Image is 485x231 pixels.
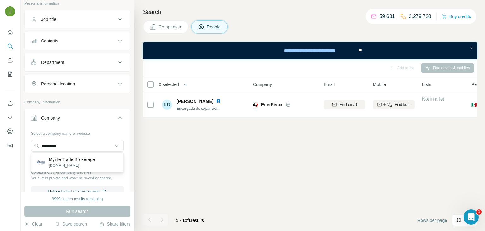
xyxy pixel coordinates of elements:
[5,54,15,66] button: Enrich CSV
[52,196,103,202] div: 9999 search results remaining
[25,12,130,27] button: Job title
[41,59,64,66] div: Department
[25,110,130,128] button: Company
[25,76,130,91] button: Personal location
[31,175,124,181] p: Your list is private and won't be saved or shared.
[159,24,182,30] span: Companies
[49,156,95,163] p: Myrtle Trade Brokerage
[176,218,185,223] span: 1 - 1
[476,209,482,215] span: 1
[471,102,477,108] span: 🇲🇽
[464,209,479,225] iframe: Intercom live chat
[143,8,477,16] h4: Search
[395,102,410,108] span: Find both
[422,81,431,88] span: Lists
[409,13,431,20] p: 2,279,728
[177,98,213,104] span: [PERSON_NAME]
[5,140,15,151] button: Feedback
[31,170,124,175] p: Upload a CSV of company websites.
[177,106,219,111] span: Encargada de expansión.
[456,217,461,223] p: 10
[36,158,45,167] img: Myrtle Trade Brokerage
[31,186,124,197] button: Upload a list of companies
[49,163,95,168] p: [DOMAIN_NAME]
[207,24,221,30] span: People
[324,81,335,88] span: Email
[24,1,130,6] p: Personal information
[417,217,447,223] span: Rows per page
[31,128,124,136] div: Select a company name or website
[5,68,15,80] button: My lists
[189,218,191,223] span: 1
[5,98,15,109] button: Use Surfe on LinkedIn
[143,42,477,59] iframe: Banner
[25,55,130,70] button: Department
[422,97,444,102] span: Not in a list
[5,126,15,137] button: Dashboard
[162,100,172,110] div: KD
[261,102,283,108] span: EnerFénix
[253,81,272,88] span: Company
[25,33,130,48] button: Seniority
[24,99,130,105] p: Company information
[339,102,357,108] span: Find email
[5,112,15,123] button: Use Surfe API
[176,218,204,223] span: results
[24,221,42,227] button: Clear
[41,115,60,121] div: Company
[41,38,58,44] div: Seniority
[216,99,221,104] img: LinkedIn logo
[99,221,130,227] button: Share filters
[442,12,471,21] button: Buy credits
[5,6,15,16] img: Avatar
[185,218,189,223] span: of
[55,221,87,227] button: Save search
[373,81,386,88] span: Mobile
[253,102,258,107] img: Logo of EnerFénix
[41,81,75,87] div: Personal location
[41,16,56,22] div: Job title
[373,100,415,109] button: Find both
[324,100,365,109] button: Find email
[159,81,179,88] span: 0 selected
[380,13,395,20] p: 59,631
[5,41,15,52] button: Search
[5,27,15,38] button: Quick start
